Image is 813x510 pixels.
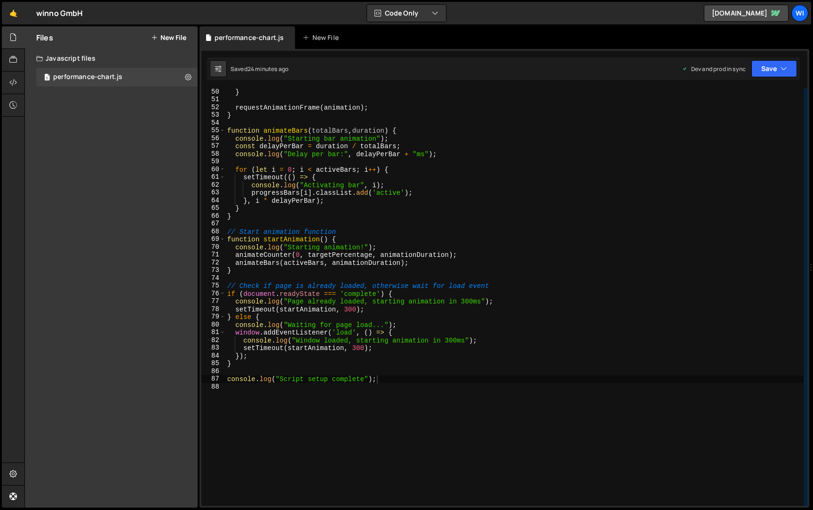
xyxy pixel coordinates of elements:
button: New File [151,34,186,41]
div: 72 [201,259,225,267]
div: New File [303,33,342,42]
div: Javascript files [25,49,198,68]
div: 60 [201,166,225,174]
div: 55 [201,127,225,135]
div: 68 [201,228,225,236]
div: 65 [201,204,225,212]
div: 84 [201,352,225,360]
div: 71 [201,251,225,259]
div: performance-chart.js [53,73,122,81]
div: 63 [201,189,225,197]
div: 77 [201,297,225,305]
div: 54 [201,119,225,127]
div: 83 [201,344,225,352]
div: 75 [201,282,225,290]
div: performance-chart.js [36,68,198,87]
div: winno GmbH [36,8,83,19]
div: 85 [201,359,225,367]
div: Saved [231,65,288,73]
a: wi [791,5,808,22]
div: 70 [201,243,225,251]
a: 🤙 [2,2,25,24]
div: 82 [201,336,225,344]
h2: Files [36,32,53,43]
div: 61 [201,173,225,181]
div: 73 [201,266,225,274]
span: 1 [44,74,50,82]
div: 88 [201,383,225,391]
div: 59 [201,158,225,166]
div: 76 [201,290,225,298]
div: 56 [201,135,225,143]
div: 66 [201,212,225,220]
div: 62 [201,181,225,189]
div: 53 [201,111,225,119]
div: 87 [201,375,225,383]
div: 64 [201,197,225,205]
div: 50 [201,88,225,96]
div: 24 minutes ago [247,65,288,73]
div: 57 [201,142,225,150]
div: 86 [201,367,225,375]
div: 81 [201,328,225,336]
div: 58 [201,150,225,158]
div: 80 [201,321,225,329]
button: Save [751,60,797,77]
div: 67 [201,220,225,228]
div: 74 [201,274,225,282]
div: 79 [201,313,225,321]
div: 52 [201,104,225,112]
div: 51 [201,96,225,104]
div: performance-chart.js [215,33,284,42]
div: 69 [201,235,225,243]
div: 78 [201,305,225,313]
a: [DOMAIN_NAME] [704,5,789,22]
button: Code Only [367,5,446,22]
div: Dev and prod in sync [682,65,746,73]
